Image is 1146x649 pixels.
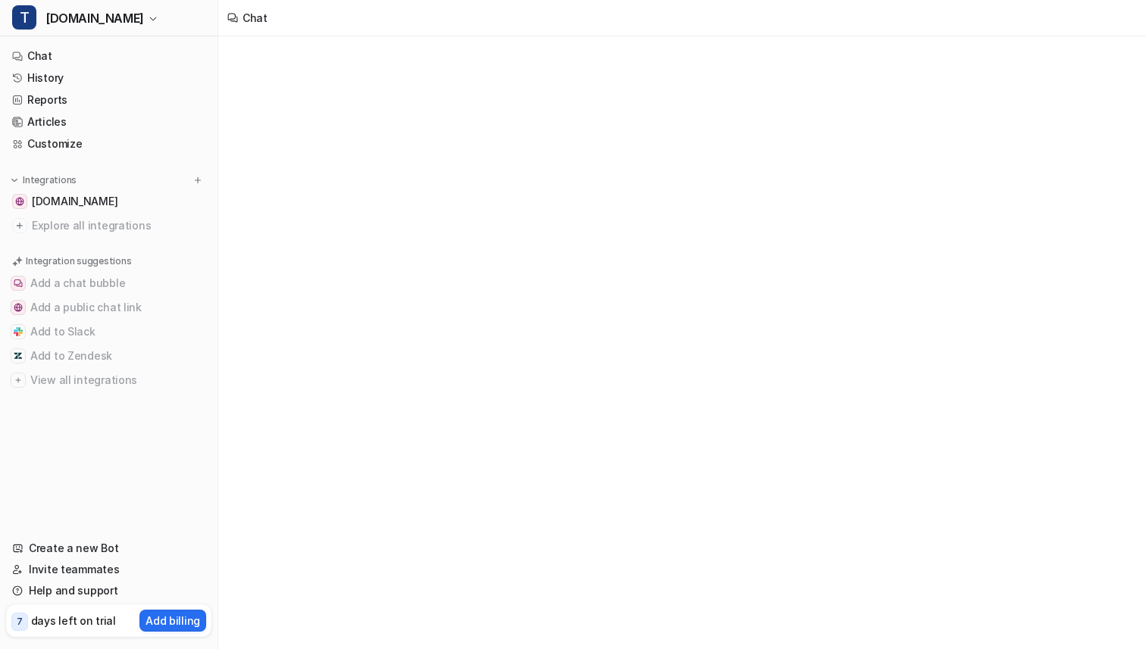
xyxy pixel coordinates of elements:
a: Create a new Bot [6,538,211,559]
a: Explore all integrations [6,215,211,236]
a: Chat [6,45,211,67]
button: Integrations [6,173,81,188]
a: Help and support [6,580,211,601]
a: trionik.de[DOMAIN_NAME] [6,191,211,212]
div: Chat [243,10,268,26]
img: Add to Zendesk [14,351,23,360]
button: Add billing [139,610,206,632]
p: days left on trial [31,613,116,629]
a: Articles [6,111,211,133]
p: Add billing [146,613,200,629]
img: Add to Slack [14,327,23,336]
p: Integrations [23,174,77,186]
button: Add a chat bubbleAdd a chat bubble [6,271,211,295]
button: View all integrationsView all integrations [6,368,211,392]
a: Reports [6,89,211,111]
img: explore all integrations [12,218,27,233]
img: View all integrations [14,376,23,385]
p: Integration suggestions [26,254,131,268]
p: 7 [17,615,23,629]
button: Add to ZendeskAdd to Zendesk [6,344,211,368]
span: T [12,5,36,30]
img: menu_add.svg [193,175,203,186]
img: expand menu [9,175,20,186]
span: [DOMAIN_NAME] [32,194,117,209]
button: Add to SlackAdd to Slack [6,320,211,344]
a: Invite teammates [6,559,211,580]
a: History [6,67,211,89]
img: Add a chat bubble [14,279,23,288]
a: Customize [6,133,211,154]
button: Add a public chat linkAdd a public chat link [6,295,211,320]
span: [DOMAIN_NAME] [45,8,144,29]
img: trionik.de [15,197,24,206]
img: Add a public chat link [14,303,23,312]
span: Explore all integrations [32,214,205,238]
